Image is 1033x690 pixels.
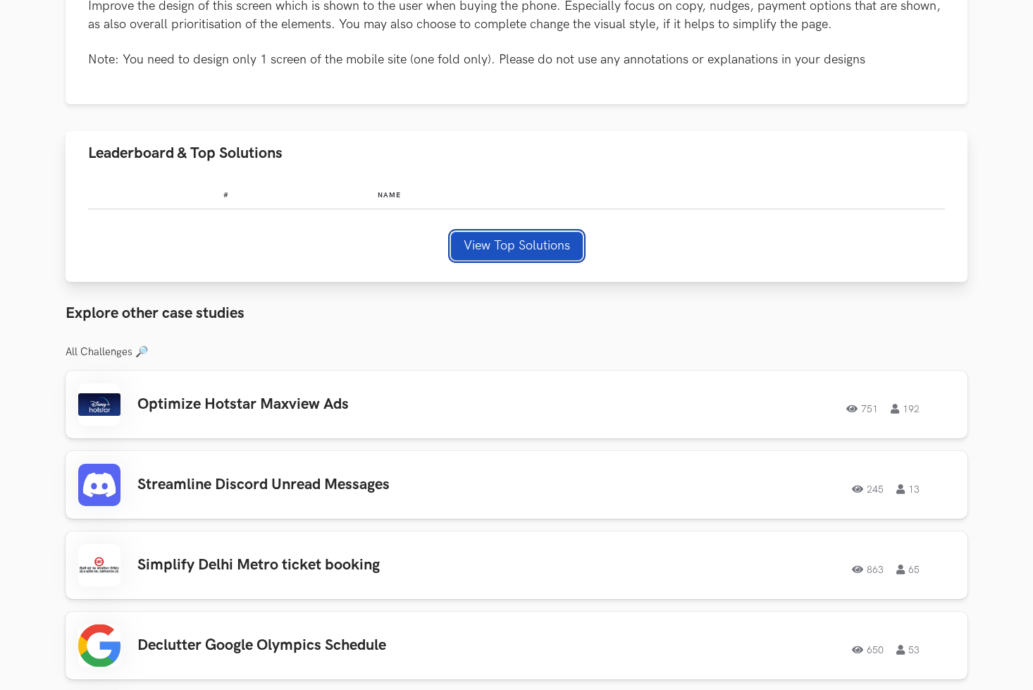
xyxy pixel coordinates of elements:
[852,484,884,494] span: 245
[896,484,920,494] span: 13
[66,346,967,359] h3: All Challenges 🔎
[88,180,945,209] table: Leaderboard
[451,232,583,260] button: View Top Solutions
[852,645,884,655] span: 650
[137,395,538,414] h3: Optimize Hotstar Maxview Ads
[88,144,283,163] span: Leaderboard & Top Solutions
[378,191,401,199] span: Name
[846,404,878,414] span: 751
[66,175,967,283] div: Leaderboard & Top Solutions
[66,304,967,323] h3: Explore other case studies
[891,404,920,414] span: 192
[137,476,538,494] h3: Streamline Discord Unread Messages
[66,612,967,679] a: Declutter Google Olympics Schedule65053
[137,556,538,574] h3: Simplify Delhi Metro ticket booking
[66,451,967,519] a: Streamline Discord Unread Messages24513
[896,565,920,574] span: 65
[896,645,920,655] span: 53
[66,531,967,599] a: Simplify Delhi Metro ticket booking86365
[66,371,967,438] a: Optimize Hotstar Maxview Ads751192
[137,636,538,655] h3: Declutter Google Olympics Schedule
[852,565,884,574] span: 863
[66,131,967,175] button: Leaderboard & Top Solutions
[223,191,229,199] span: #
